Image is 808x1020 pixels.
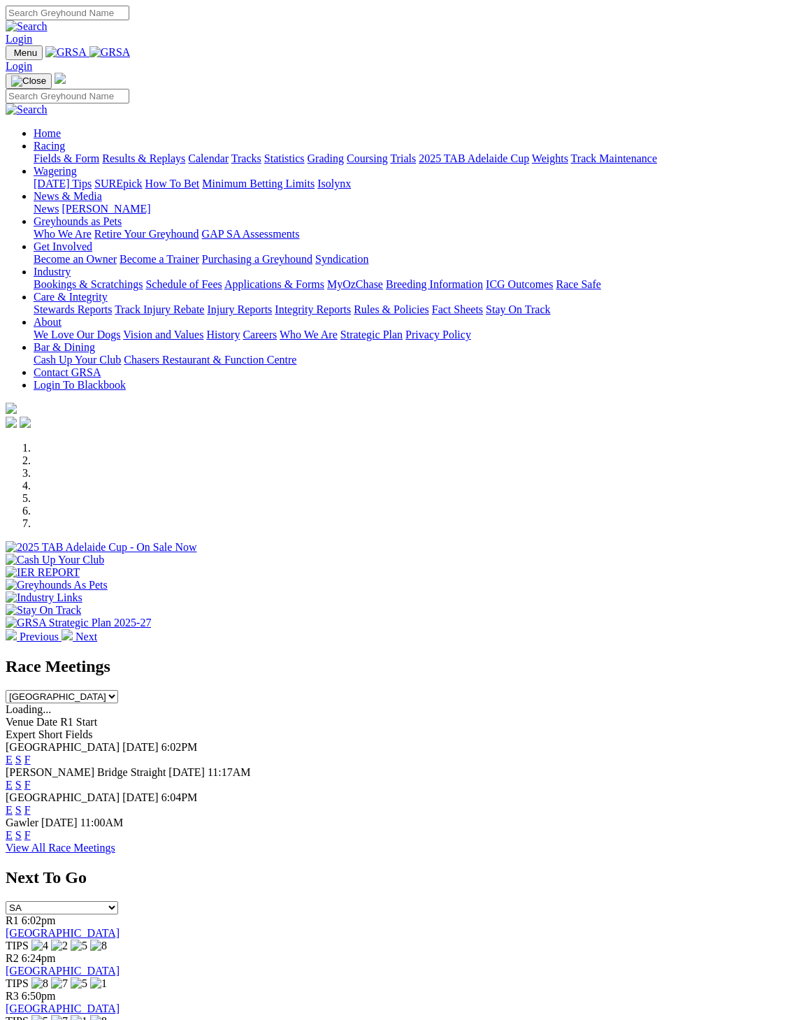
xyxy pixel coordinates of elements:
[6,952,19,964] span: R2
[6,990,19,1002] span: R3
[24,754,31,766] a: F
[90,940,107,952] img: 8
[34,291,108,303] a: Care & Integrity
[15,829,22,841] a: S
[115,303,204,315] a: Track Injury Rebate
[31,940,48,952] img: 4
[6,103,48,116] img: Search
[6,965,120,977] a: [GEOGRAPHIC_DATA]
[419,152,529,164] a: 2025 TAB Adelaide Cup
[94,228,199,240] a: Retire Your Greyhound
[6,554,104,566] img: Cash Up Your Club
[6,1003,120,1014] a: [GEOGRAPHIC_DATA]
[6,60,32,72] a: Login
[34,228,92,240] a: Who We Are
[243,329,277,340] a: Careers
[34,341,95,353] a: Bar & Dining
[6,914,19,926] span: R1
[15,804,22,816] a: S
[24,829,31,841] a: F
[6,629,17,640] img: chevron-left-pager-white.svg
[34,303,802,316] div: Care & Integrity
[6,927,120,939] a: [GEOGRAPHIC_DATA]
[89,46,131,59] img: GRSA
[34,266,71,278] a: Industry
[571,152,657,164] a: Track Maintenance
[34,165,77,177] a: Wagering
[161,791,198,803] span: 6:04PM
[317,178,351,189] a: Isolynx
[34,127,61,139] a: Home
[80,817,124,828] span: 11:00AM
[6,716,34,728] span: Venue
[120,253,199,265] a: Become a Trainer
[231,152,261,164] a: Tracks
[34,253,117,265] a: Become an Owner
[6,657,802,676] h2: Race Meetings
[62,629,73,640] img: chevron-right-pager-white.svg
[65,728,92,740] span: Fields
[264,152,305,164] a: Statistics
[34,228,802,240] div: Greyhounds as Pets
[6,766,166,778] span: [PERSON_NAME] Bridge Straight
[6,604,81,617] img: Stay On Track
[34,303,112,315] a: Stewards Reports
[6,868,802,887] h2: Next To Go
[34,366,101,378] a: Contact GRSA
[6,741,120,753] span: [GEOGRAPHIC_DATA]
[6,829,13,841] a: E
[34,215,122,227] a: Greyhounds as Pets
[34,203,802,215] div: News & Media
[122,741,159,753] span: [DATE]
[6,842,115,854] a: View All Race Meetings
[15,754,22,766] a: S
[188,152,229,164] a: Calendar
[486,278,553,290] a: ICG Outcomes
[6,45,43,60] button: Toggle navigation
[75,631,97,642] span: Next
[34,203,59,215] a: News
[6,617,151,629] img: GRSA Strategic Plan 2025-27
[224,278,324,290] a: Applications & Forms
[6,817,38,828] span: Gawler
[123,329,203,340] a: Vision and Values
[386,278,483,290] a: Breeding Information
[38,728,63,740] span: Short
[347,152,388,164] a: Coursing
[122,791,159,803] span: [DATE]
[6,804,13,816] a: E
[6,940,29,951] span: TIPS
[6,33,32,45] a: Login
[34,152,802,165] div: Racing
[6,541,197,554] img: 2025 TAB Adelaide Cup - On Sale Now
[90,977,107,990] img: 1
[6,579,108,591] img: Greyhounds As Pets
[6,417,17,428] img: facebook.svg
[31,977,48,990] img: 8
[202,253,312,265] a: Purchasing a Greyhound
[532,152,568,164] a: Weights
[34,316,62,328] a: About
[486,303,550,315] a: Stay On Track
[6,703,51,715] span: Loading...
[45,46,87,59] img: GRSA
[432,303,483,315] a: Fact Sheets
[11,76,46,87] img: Close
[71,940,87,952] img: 5
[280,329,338,340] a: Who We Are
[71,977,87,990] img: 5
[34,253,802,266] div: Get Involved
[6,89,129,103] input: Search
[327,278,383,290] a: MyOzChase
[36,716,57,728] span: Date
[34,329,802,341] div: About
[22,914,56,926] span: 6:02pm
[354,303,429,315] a: Rules & Policies
[6,591,82,604] img: Industry Links
[34,379,126,391] a: Login To Blackbook
[202,228,300,240] a: GAP SA Assessments
[22,952,56,964] span: 6:24pm
[308,152,344,164] a: Grading
[34,278,802,291] div: Industry
[60,716,97,728] span: R1 Start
